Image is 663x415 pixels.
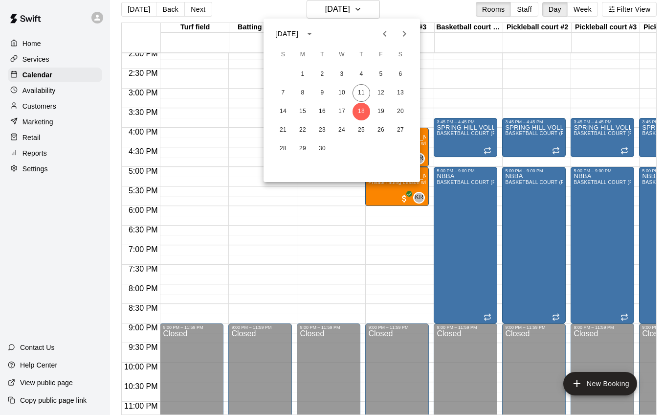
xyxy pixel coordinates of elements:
[372,84,390,102] button: 12
[274,84,292,102] button: 7
[294,121,311,139] button: 22
[275,29,298,39] div: [DATE]
[392,66,409,83] button: 6
[372,103,390,120] button: 19
[313,66,331,83] button: 2
[372,45,390,65] span: Friday
[392,84,409,102] button: 13
[353,66,370,83] button: 4
[392,103,409,120] button: 20
[274,103,292,120] button: 14
[375,24,395,44] button: Previous month
[333,121,351,139] button: 24
[301,25,318,42] button: calendar view is open, switch to year view
[353,84,370,102] button: 11
[274,121,292,139] button: 21
[353,121,370,139] button: 25
[313,121,331,139] button: 23
[392,121,409,139] button: 27
[392,45,409,65] span: Saturday
[353,103,370,120] button: 18
[395,24,414,44] button: Next month
[353,45,370,65] span: Thursday
[274,45,292,65] span: Sunday
[372,121,390,139] button: 26
[294,84,311,102] button: 8
[372,66,390,83] button: 5
[294,66,311,83] button: 1
[313,140,331,158] button: 30
[294,103,311,120] button: 15
[294,140,311,158] button: 29
[313,103,331,120] button: 16
[313,84,331,102] button: 9
[333,66,351,83] button: 3
[313,45,331,65] span: Tuesday
[294,45,311,65] span: Monday
[333,103,351,120] button: 17
[333,84,351,102] button: 10
[333,45,351,65] span: Wednesday
[274,140,292,158] button: 28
